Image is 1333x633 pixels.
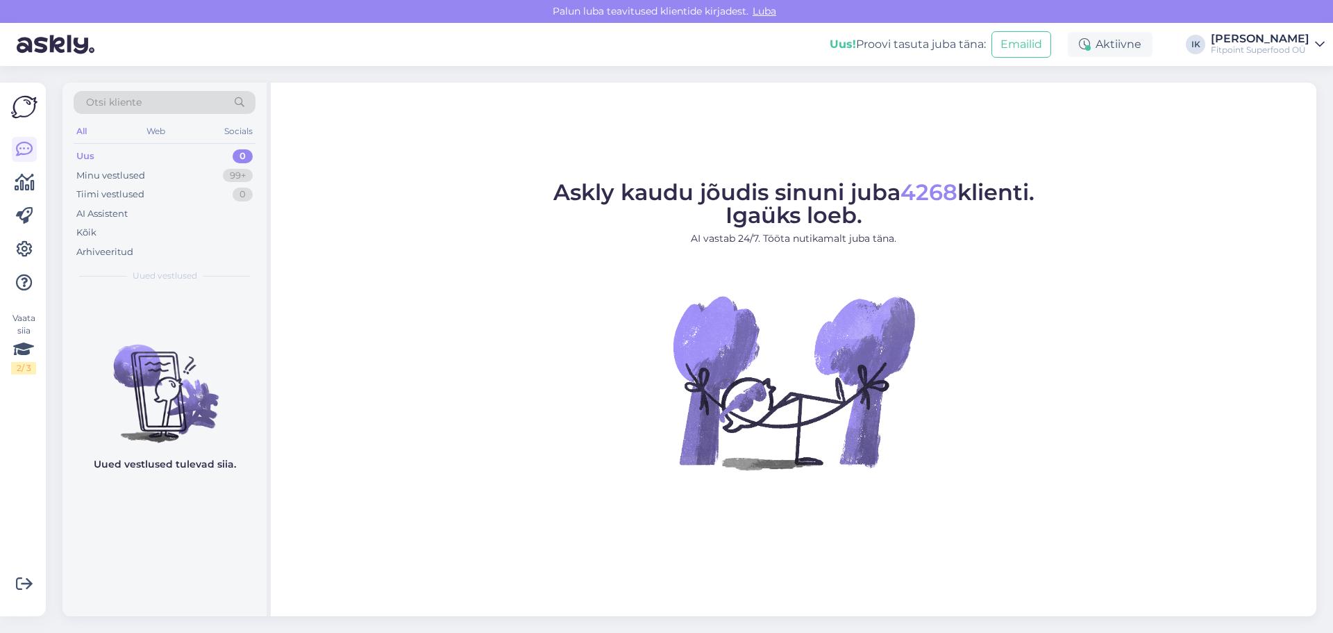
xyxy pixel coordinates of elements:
[830,38,856,51] b: Uus!
[133,270,197,282] span: Uued vestlused
[76,245,133,259] div: Arhiveeritud
[11,362,36,375] div: 2 / 3
[94,457,236,472] p: Uued vestlused tulevad siia.
[830,36,986,53] div: Proovi tasuta juba täna:
[669,257,919,507] img: No Chat active
[553,231,1034,246] p: AI vastab 24/7. Tööta nutikamalt juba täna.
[1211,44,1309,56] div: Fitpoint Superfood OÜ
[76,207,128,221] div: AI Assistent
[1186,35,1205,54] div: IK
[233,188,253,202] div: 0
[76,188,144,202] div: Tiimi vestlused
[221,122,255,140] div: Socials
[11,94,37,120] img: Askly Logo
[900,179,957,206] span: 4268
[991,31,1051,58] button: Emailid
[748,5,780,17] span: Luba
[76,169,145,183] div: Minu vestlused
[144,122,168,140] div: Web
[76,226,97,240] div: Kõik
[86,95,142,110] span: Otsi kliente
[1211,33,1309,44] div: [PERSON_NAME]
[74,122,90,140] div: All
[233,149,253,163] div: 0
[1211,33,1325,56] a: [PERSON_NAME]Fitpoint Superfood OÜ
[223,169,253,183] div: 99+
[11,312,36,375] div: Vaata siia
[1068,32,1152,57] div: Aktiivne
[62,320,267,445] img: No chats
[553,179,1034,229] span: Askly kaudu jõudis sinuni juba klienti. Igaüks loeb.
[76,149,94,163] div: Uus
